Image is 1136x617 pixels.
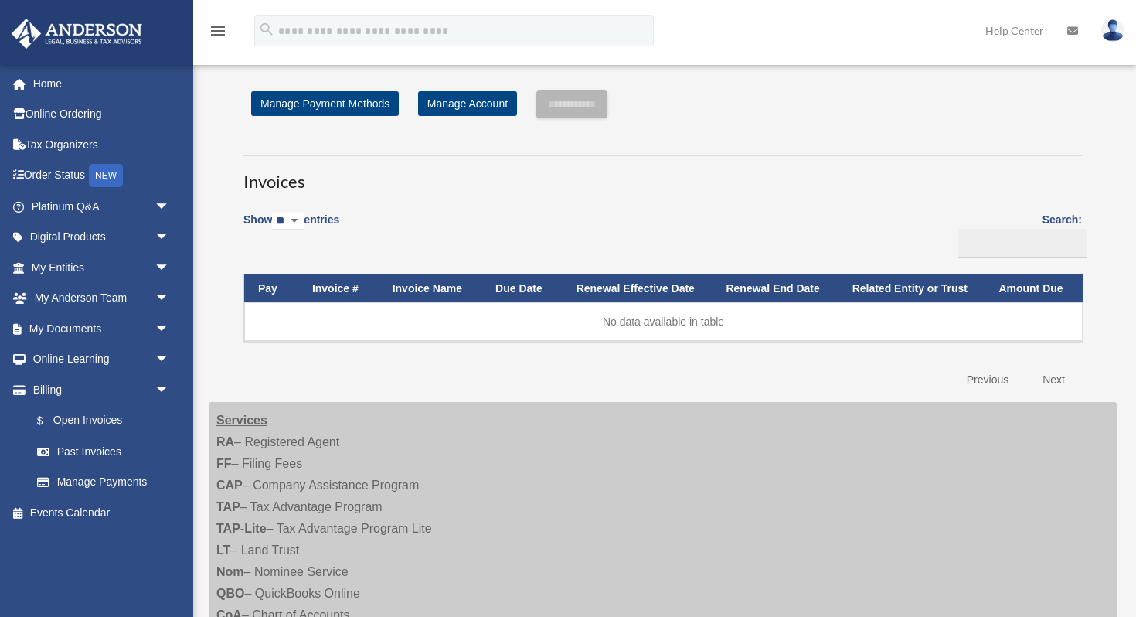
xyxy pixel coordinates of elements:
[155,313,185,345] span: arrow_drop_down
[418,91,517,116] a: Manage Account
[1031,364,1076,396] a: Next
[563,274,713,303] th: Renewal Effective Date: activate to sort column ascending
[985,274,1083,303] th: Amount Due: activate to sort column ascending
[7,19,147,49] img: Anderson Advisors Platinum Portal
[216,544,230,557] strong: LT
[244,274,298,303] th: Pay: activate to sort column descending
[22,405,178,437] a: $Open Invoices
[216,587,244,600] strong: QBO
[243,210,339,246] label: Show entries
[379,274,481,303] th: Invoice Name: activate to sort column ascending
[251,91,399,116] a: Manage Payment Methods
[11,497,193,528] a: Events Calendar
[216,565,244,578] strong: Nom
[46,411,53,431] span: $
[11,222,193,253] a: Digital Productsarrow_drop_down
[216,500,240,513] strong: TAP
[243,155,1082,194] h3: Invoices
[216,522,267,535] strong: TAP-Lite
[89,164,123,187] div: NEW
[258,21,275,38] i: search
[11,313,193,344] a: My Documentsarrow_drop_down
[155,222,185,254] span: arrow_drop_down
[11,99,193,130] a: Online Ordering
[838,274,985,303] th: Related Entity or Trust: activate to sort column ascending
[11,129,193,160] a: Tax Organizers
[216,457,232,470] strong: FF
[155,252,185,284] span: arrow_drop_down
[712,274,838,303] th: Renewal End Date: activate to sort column ascending
[272,213,304,230] select: Showentries
[481,274,563,303] th: Due Date: activate to sort column ascending
[953,210,1082,258] label: Search:
[298,274,379,303] th: Invoice #: activate to sort column ascending
[11,283,193,314] a: My Anderson Teamarrow_drop_down
[958,229,1087,258] input: Search:
[155,374,185,406] span: arrow_drop_down
[155,344,185,376] span: arrow_drop_down
[22,467,185,498] a: Manage Payments
[244,302,1083,341] td: No data available in table
[11,191,193,222] a: Platinum Q&Aarrow_drop_down
[22,436,185,467] a: Past Invoices
[209,27,227,40] a: menu
[216,435,234,448] strong: RA
[216,479,243,492] strong: CAP
[11,160,193,192] a: Order StatusNEW
[155,191,185,223] span: arrow_drop_down
[1101,19,1124,42] img: User Pic
[11,68,193,99] a: Home
[11,344,193,375] a: Online Learningarrow_drop_down
[155,283,185,315] span: arrow_drop_down
[11,374,185,405] a: Billingarrow_drop_down
[955,364,1020,396] a: Previous
[11,252,193,283] a: My Entitiesarrow_drop_down
[209,22,227,40] i: menu
[216,414,267,427] strong: Services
